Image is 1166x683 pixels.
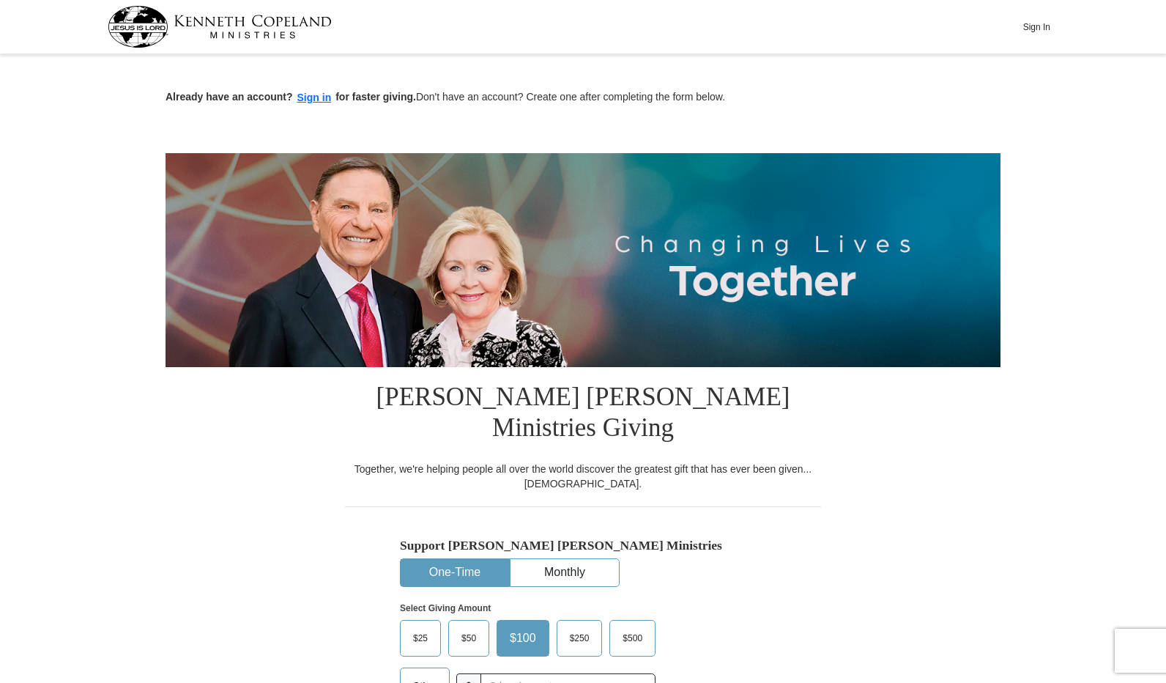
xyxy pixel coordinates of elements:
button: One-Time [401,559,509,586]
span: $250 [562,627,597,649]
span: $25 [406,627,435,649]
h1: [PERSON_NAME] [PERSON_NAME] Ministries Giving [345,367,821,462]
span: $50 [454,627,483,649]
button: Sign In [1014,15,1058,38]
strong: Already have an account? for faster giving. [166,91,416,103]
strong: Select Giving Amount [400,603,491,613]
span: $100 [502,627,543,649]
button: Monthly [510,559,619,586]
h5: Support [PERSON_NAME] [PERSON_NAME] Ministries [400,538,766,553]
img: kcm-header-logo.svg [108,6,332,48]
span: $500 [615,627,650,649]
p: Don't have an account? Create one after completing the form below. [166,89,1000,106]
button: Sign in [293,89,336,106]
div: Together, we're helping people all over the world discover the greatest gift that has ever been g... [345,462,821,491]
